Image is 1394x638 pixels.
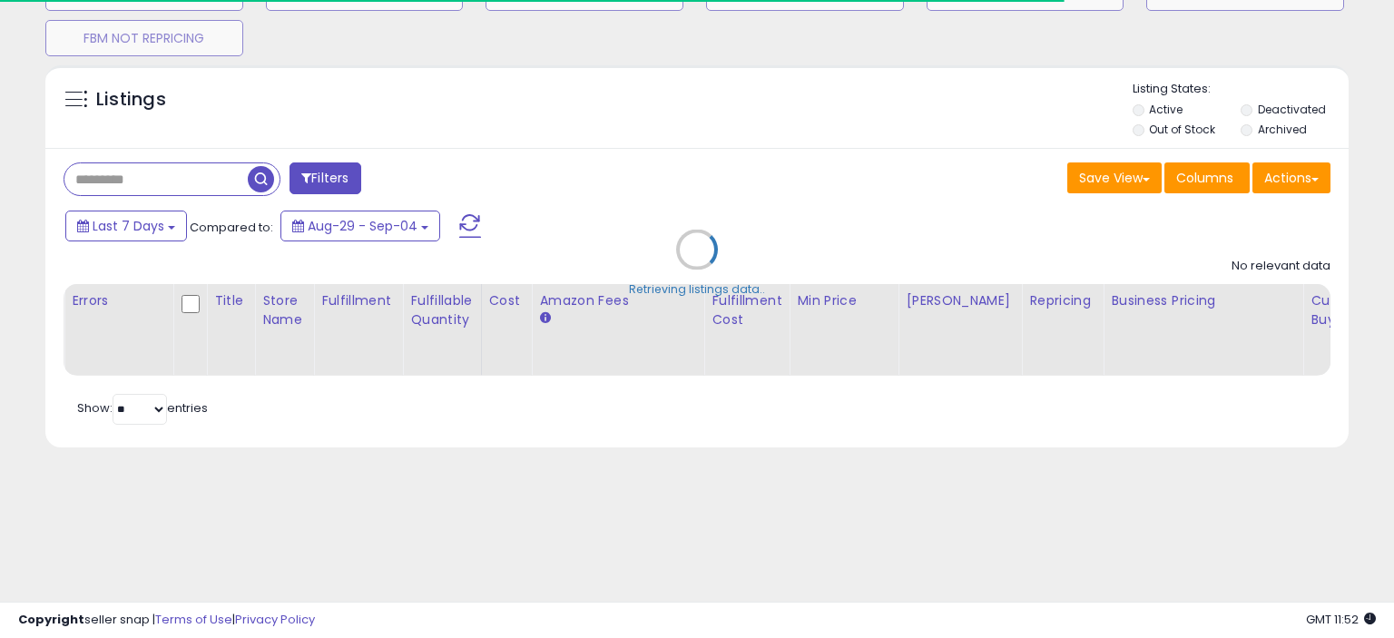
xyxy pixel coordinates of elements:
button: FBM NOT REPRICING [45,20,243,56]
a: Terms of Use [155,611,232,628]
span: 2025-09-12 11:52 GMT [1306,611,1376,628]
a: Privacy Policy [235,611,315,628]
strong: Copyright [18,611,84,628]
div: Retrieving listings data.. [629,281,765,298]
div: seller snap | | [18,612,315,629]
